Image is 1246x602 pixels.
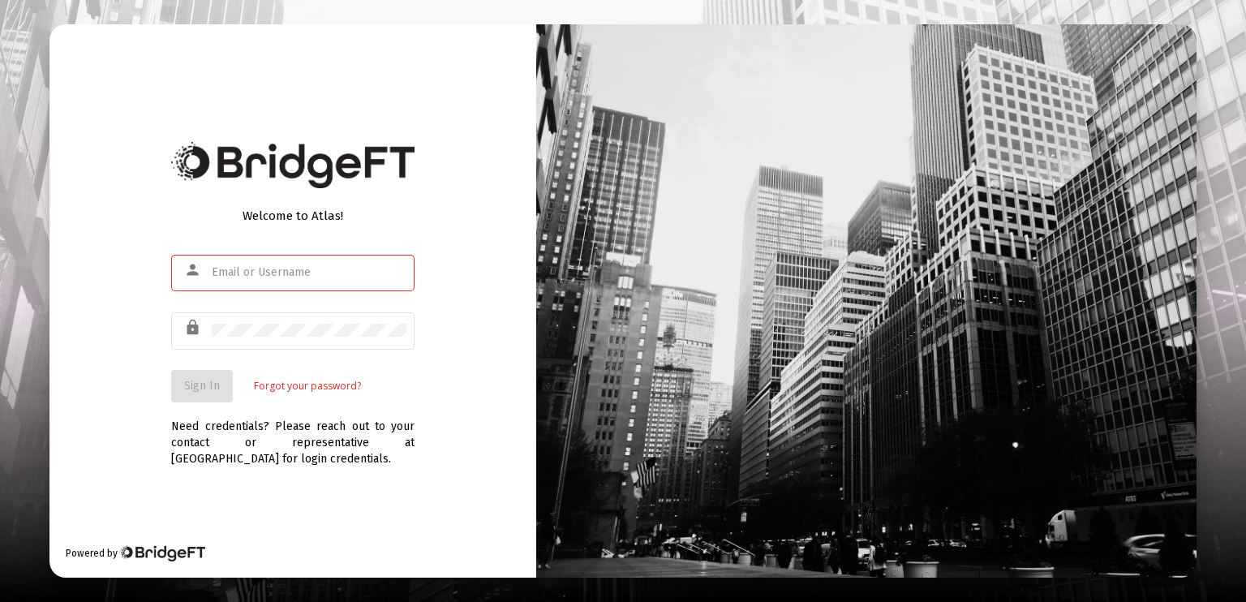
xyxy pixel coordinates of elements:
div: Need credentials? Please reach out to your contact or representative at [GEOGRAPHIC_DATA] for log... [171,402,415,467]
mat-icon: person [184,260,204,280]
span: Sign In [184,379,220,393]
button: Sign In [171,370,233,402]
mat-icon: lock [184,318,204,338]
div: Powered by [66,545,204,561]
img: Bridge Financial Technology Logo [119,545,204,561]
a: Forgot your password? [254,378,361,394]
img: Bridge Financial Technology Logo [171,142,415,188]
input: Email or Username [212,266,406,279]
div: Welcome to Atlas! [171,208,415,224]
